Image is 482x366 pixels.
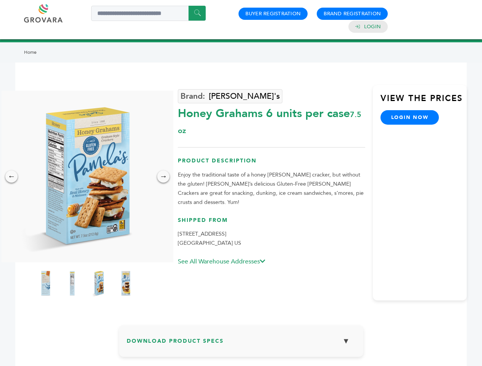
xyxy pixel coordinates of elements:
h3: View the Prices [380,93,467,110]
p: Enjoy the traditional taste of a honey [PERSON_NAME] cracker, but without the gluten! [PERSON_NAM... [178,170,365,207]
input: Search a product or brand... [91,6,206,21]
a: Brand Registration [324,10,381,17]
a: Login [364,23,381,30]
a: See All Warehouse Addresses [178,257,265,266]
div: → [157,170,169,183]
div: Honey Grahams 6 units per case [178,102,365,138]
button: ▼ [337,333,356,349]
p: [STREET_ADDRESS] [GEOGRAPHIC_DATA] US [178,230,365,248]
a: login now [380,110,439,125]
a: Buyer Registration [245,10,301,17]
img: Honey Grahams 6 units per case 7.5 oz [116,268,135,299]
h3: Download Product Specs [127,333,356,355]
h3: Shipped From [178,217,365,230]
a: [PERSON_NAME]'s [178,89,282,103]
div: ← [5,170,18,183]
img: Honey Grahams 6 units per case 7.5 oz Nutrition Info [63,268,82,299]
img: Honey Grahams 6 units per case 7.5 oz Product Label [36,268,55,299]
h3: Product Description [178,157,365,170]
a: Home [24,49,37,55]
img: Honey Grahams 6 units per case 7.5 oz [89,268,108,299]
